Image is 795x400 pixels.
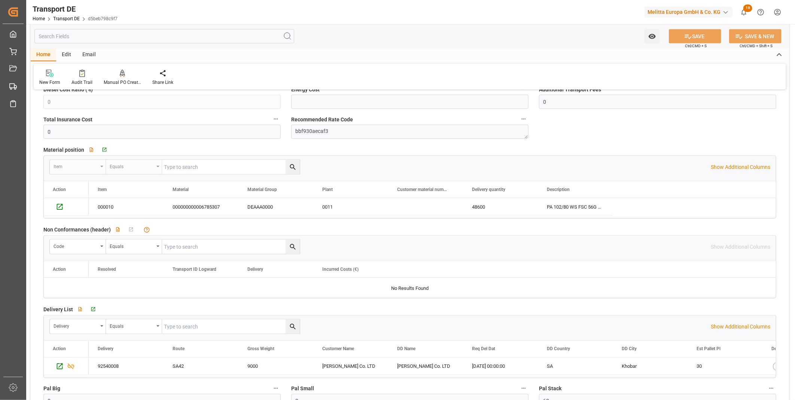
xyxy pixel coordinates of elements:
span: Item [98,187,107,192]
button: open menu [106,160,162,174]
span: 18 [743,4,752,12]
div: Press SPACE to select this row. [89,198,613,216]
div: 30 [688,358,762,375]
div: [PERSON_NAME] Co. LTD [388,358,463,375]
div: 92540008 [89,358,164,375]
span: Req Del Dat [472,346,495,352]
span: Ctrl/CMD + S [685,43,707,49]
div: Manual PO Creation [104,79,141,86]
div: Home [31,49,56,61]
span: Est Pallet Pl [697,346,721,352]
div: Equals [110,241,154,250]
button: open menu [50,319,106,334]
span: Route [173,346,185,352]
div: Email [77,49,101,61]
p: Show Additional Columns [711,163,770,171]
span: Delivery [98,346,113,352]
span: Customer material number [397,187,447,192]
div: 000000000006785307 [164,198,238,215]
button: search button [286,160,300,174]
div: Item [54,161,98,170]
button: Melitta Europa GmbH & Co. KG [645,5,735,19]
div: 48600 [463,198,538,215]
span: Material position [43,146,84,154]
div: Audit Trail [71,79,92,86]
span: Energy Cost [291,86,320,94]
div: Share Link [152,79,173,86]
button: Total Insurance Cost [271,114,281,124]
span: Delivery quantity [472,187,505,192]
span: Customer Name [322,346,354,352]
span: Pal Stack [539,385,561,393]
span: DD Name [397,346,415,352]
span: Non Conformances (header) [43,226,111,234]
button: Help Center [752,4,769,21]
button: open menu [106,319,162,334]
div: Khobar [613,358,688,375]
input: Search Fields [34,29,294,43]
span: Resolved [98,267,116,272]
span: Recommended Rate Code [291,116,353,124]
span: Material Group [247,187,277,192]
input: Type to search [162,319,300,334]
span: DD Country [547,346,570,352]
div: code [54,241,98,250]
button: Pal Big [271,384,281,393]
div: 000010 [89,198,164,215]
span: Material [173,187,189,192]
button: SAVE & NEW [729,29,782,43]
button: Recommended Rate Code [519,114,529,124]
button: open menu [106,240,162,254]
span: Delivery List [43,306,73,313]
textarea: bbf930aecaf3 [291,125,529,139]
span: Gross Weight [247,346,274,352]
span: Delivery [247,267,263,272]
div: Delivery [54,321,98,330]
button: search button [286,240,300,254]
div: Equals [110,161,154,170]
div: Edit [56,49,77,61]
div: Transport DE [33,3,118,15]
button: open menu [645,29,660,43]
a: Transport DE [53,16,80,21]
div: New Form [39,79,60,86]
button: Pal Stack [767,384,776,393]
span: Additional Transport Fees [539,86,601,94]
div: Action [53,346,66,352]
span: Description [547,187,570,192]
div: SA42 [164,358,238,375]
div: Press SPACE to select this row. [44,358,89,375]
div: 0011 [313,198,388,215]
span: Plant [322,187,333,192]
div: SA [538,358,613,375]
span: Pal Small [291,385,314,393]
span: Transport ID Logward [173,267,216,272]
div: Action [53,187,66,192]
span: DD City [622,346,637,352]
button: Pal Small [519,384,529,393]
div: [PERSON_NAME] Co. LTD [313,358,388,375]
div: Action [53,267,66,272]
div: DEAAA0000 [238,198,313,215]
div: Equals [110,321,154,330]
span: Incurred Costs (€) [322,267,359,272]
button: show 18 new notifications [735,4,752,21]
button: search button [286,319,300,334]
div: [DATE] 00:00:00 [463,358,538,375]
span: Diesel Cost Ratio (%) [43,86,93,94]
div: Melitta Europa GmbH & Co. KG [645,7,732,18]
p: Show Additional Columns [711,323,770,331]
span: Total Insurance Cost [43,116,92,124]
div: 9000 [238,358,313,375]
a: Home [33,16,45,21]
span: Pal Big [43,385,60,393]
div: Press SPACE to select this row. [44,198,89,216]
button: SAVE [669,29,721,43]
button: open menu [50,160,106,174]
button: open menu [50,240,106,254]
input: Type to search [162,160,300,174]
span: Ctrl/CMD + Shift + S [740,43,773,49]
div: PA 102/80 WS FSC 56G DN AZ VE9 ARABIEN [538,198,613,215]
input: Type to search [162,240,300,254]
